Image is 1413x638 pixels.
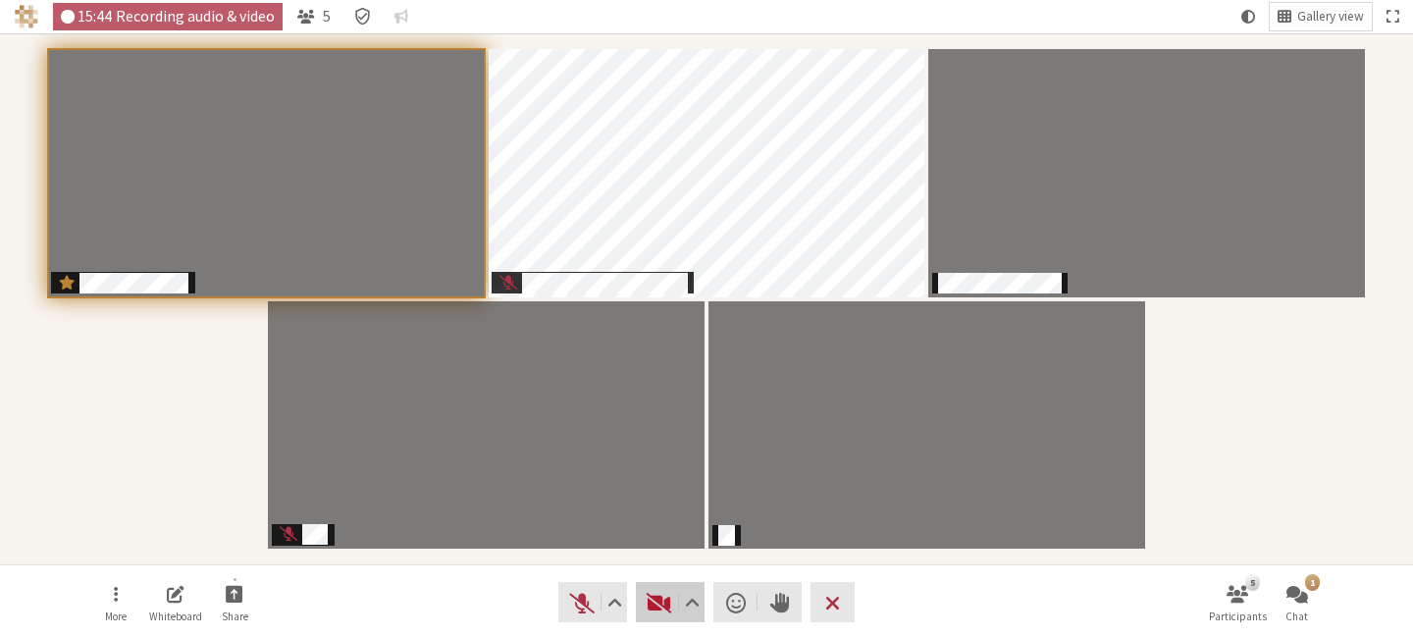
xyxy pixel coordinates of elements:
[1270,3,1372,30] button: Change layout
[758,582,802,622] button: Raise hand
[345,3,380,30] div: Meeting details Encryption enabled
[105,611,127,622] span: More
[1245,574,1260,590] div: 5
[15,5,38,28] img: Iotum
[323,8,331,25] span: 5
[1305,574,1320,590] div: 1
[811,582,855,622] button: Leave meeting
[149,611,202,622] span: Whiteboard
[116,8,275,25] span: Recording audio & video
[713,582,758,622] button: Send a reaction
[53,3,284,30] div: Audio & video
[1285,611,1308,622] span: Chat
[1297,10,1364,25] span: Gallery view
[1233,3,1263,30] button: Using system theme
[88,576,143,629] button: Open menu
[148,576,203,629] button: Open shared whiteboard
[78,8,112,25] span: 15:44
[289,3,339,30] button: Open participant list
[636,582,705,622] button: Start video (⌘+Shift+V)
[602,582,626,622] button: Audio settings
[387,3,416,30] button: Conversation
[1210,576,1265,629] button: Open participant list
[1270,576,1325,629] button: Open chat
[1379,3,1406,30] button: Fullscreen
[1209,611,1267,622] span: Participants
[222,611,248,622] span: Share
[207,576,262,629] button: Start sharing
[680,582,705,622] button: Video setting
[558,582,627,622] button: Unmute (⌘+Shift+A)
